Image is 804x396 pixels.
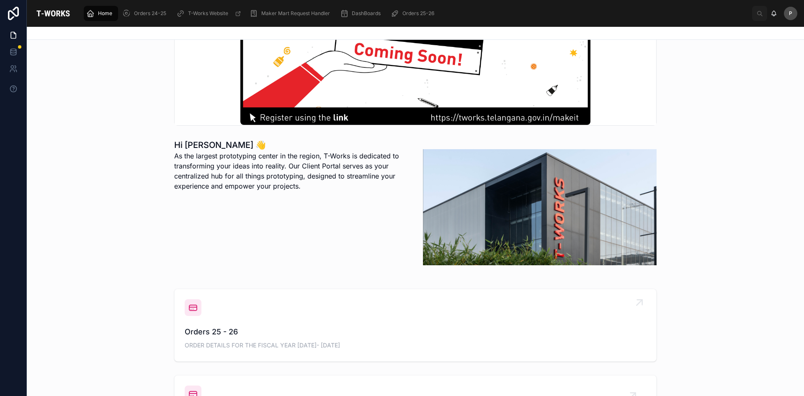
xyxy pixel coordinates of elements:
[174,151,408,191] p: As the largest prototyping center in the region, T-Works is dedicated to transforming your ideas ...
[80,4,752,23] div: scrollable content
[174,6,245,21] a: T-Works Website
[134,10,166,17] span: Orders 24-25
[120,6,172,21] a: Orders 24-25
[98,10,112,17] span: Home
[789,10,792,17] span: P
[338,6,387,21] a: DashBoards
[261,10,330,17] span: Maker Mart Request Handler
[247,6,336,21] a: Maker Mart Request Handler
[352,10,381,17] span: DashBoards
[33,7,73,20] img: App logo
[84,6,118,21] a: Home
[175,289,656,361] a: Orders 25 - 26ORDER DETAILS FOR THE FISCAL YEAR [DATE]- [DATE]
[423,149,657,265] img: 20656-Tworks-build.png
[188,10,228,17] span: T-Works Website
[174,139,408,151] h1: Hi [PERSON_NAME] 👋
[185,341,646,349] span: ORDER DETAILS FOR THE FISCAL YEAR [DATE]- [DATE]
[402,10,434,17] span: Orders 25-26
[388,6,440,21] a: Orders 25-26
[185,326,646,338] span: Orders 25 - 26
